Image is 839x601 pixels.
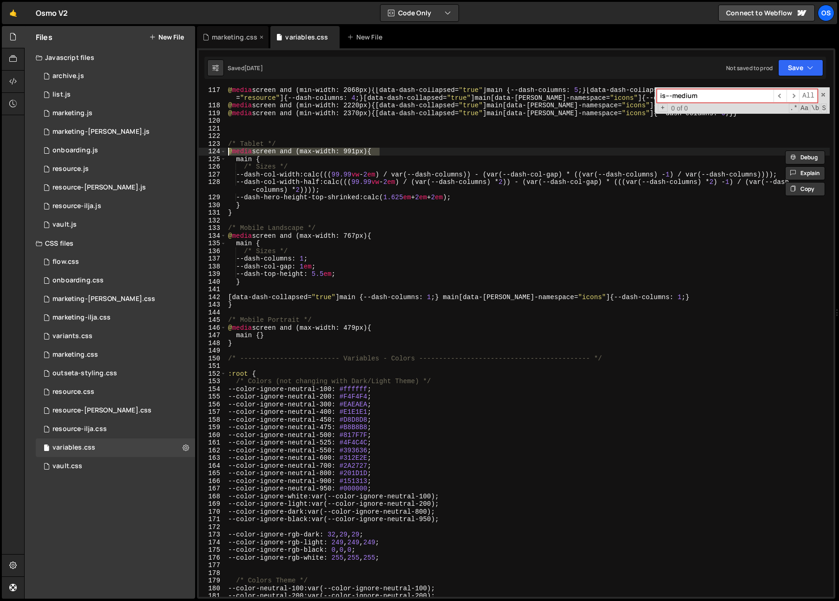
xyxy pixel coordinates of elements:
[199,125,226,133] div: 121
[199,232,226,240] div: 134
[52,146,98,155] div: onboarding.js
[199,424,226,431] div: 159
[199,316,226,324] div: 145
[199,156,226,163] div: 125
[36,383,195,401] div: 16596/46199.css
[199,202,226,209] div: 130
[199,248,226,255] div: 136
[199,148,226,156] div: 124
[52,91,71,99] div: list.js
[52,314,111,322] div: marketing-ilja.css
[789,104,799,113] span: RegExp Search
[668,105,692,112] span: 0 of 0
[36,178,195,197] div: 16596/46194.js
[199,447,226,455] div: 162
[244,64,263,72] div: [DATE]
[199,577,226,585] div: 179
[36,253,195,271] div: 16596/47552.css
[718,5,815,21] a: Connect to Webflow
[199,470,226,477] div: 165
[36,271,195,290] div: 16596/48093.css
[52,388,94,396] div: resource.css
[36,308,195,327] div: 16596/47731.css
[818,5,834,21] a: Os
[199,224,226,232] div: 133
[199,562,226,569] div: 177
[810,104,820,113] span: Whole Word Search
[199,385,226,393] div: 154
[199,255,226,263] div: 137
[785,150,825,164] button: Debug
[199,178,226,194] div: 128
[199,278,226,286] div: 140
[199,408,226,416] div: 157
[657,89,773,103] input: Search for
[199,263,226,271] div: 138
[36,123,195,141] div: 16596/45424.js
[52,202,101,210] div: resource-ilja.js
[25,234,195,253] div: CSS files
[199,393,226,401] div: 155
[52,72,84,80] div: archive.js
[52,221,77,229] div: vault.js
[285,33,328,42] div: variables.css
[52,332,92,340] div: variants.css
[199,493,226,501] div: 168
[199,194,226,202] div: 129
[821,104,827,113] span: Search In Selection
[2,2,25,24] a: 🤙
[36,290,195,308] div: 16596/46284.css
[52,351,98,359] div: marketing.css
[36,141,195,160] div: 16596/48092.js
[52,444,95,452] div: variables.css
[52,406,151,415] div: resource-[PERSON_NAME].css
[199,416,226,424] div: 158
[199,309,226,317] div: 144
[773,89,787,103] span: ​
[199,340,226,347] div: 148
[199,117,226,125] div: 120
[199,324,226,332] div: 146
[658,104,668,112] span: Toggle Replace mode
[800,104,809,113] span: CaseSensitive Search
[785,166,825,180] button: Explain
[199,370,226,378] div: 152
[199,163,226,171] div: 126
[347,33,386,42] div: New File
[199,585,226,593] div: 180
[787,89,800,103] span: ​
[199,569,226,577] div: 178
[199,286,226,294] div: 141
[52,462,82,470] div: vault.css
[36,327,195,346] div: 16596/45511.css
[52,128,150,136] div: marketing-[PERSON_NAME].js
[726,64,773,72] div: Not saved to prod
[52,276,104,285] div: onboarding.css
[199,500,226,508] div: 169
[199,523,226,531] div: 172
[36,457,195,476] div: 16596/45153.css
[199,454,226,462] div: 163
[36,401,195,420] div: 16596/46196.css
[199,531,226,539] div: 173
[199,485,226,493] div: 167
[199,171,226,179] div: 127
[199,439,226,447] div: 161
[199,86,226,102] div: 117
[199,140,226,148] div: 123
[52,183,146,192] div: resource-[PERSON_NAME].js
[199,431,226,439] div: 160
[199,462,226,470] div: 164
[52,295,155,303] div: marketing-[PERSON_NAME].css
[36,346,195,364] div: 16596/45446.css
[36,216,195,234] div: 16596/45133.js
[36,85,195,104] div: 16596/45151.js
[199,110,226,118] div: 119
[199,546,226,554] div: 175
[52,425,107,433] div: resource-ilja.css
[199,362,226,370] div: 151
[199,102,226,110] div: 118
[36,420,195,438] div: 16596/46198.css
[212,33,257,42] div: marketing.css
